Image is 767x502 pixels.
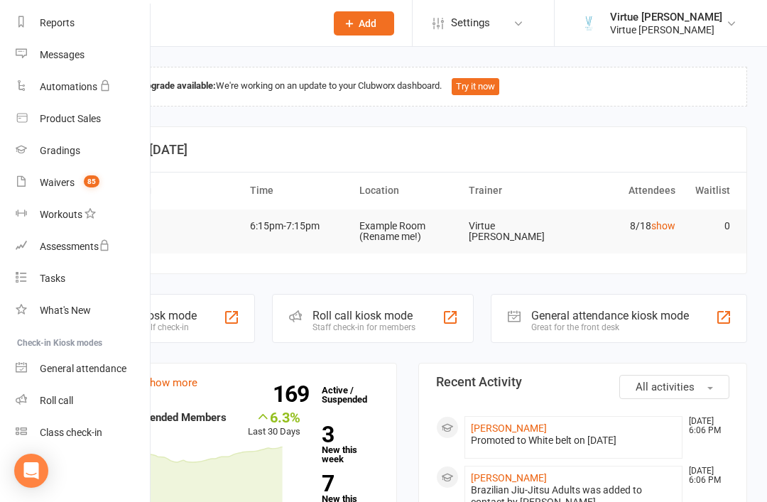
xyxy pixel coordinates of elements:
[16,199,150,231] a: Workouts
[16,353,150,385] a: General attendance kiosk mode
[40,209,82,220] div: Workouts
[619,375,729,399] button: All activities
[322,424,374,445] strong: 3
[359,18,376,29] span: Add
[16,295,150,327] a: What's New
[682,466,729,485] time: [DATE] 6:06 PM
[353,173,462,209] th: Location
[40,145,80,156] div: Gradings
[40,113,101,124] div: Product Sales
[40,427,102,438] div: Class check-in
[16,103,150,135] a: Product Sales
[531,309,689,322] div: General attendance kiosk mode
[322,473,374,494] strong: 7
[68,67,747,107] div: We're working on an update to your Clubworx dashboard.
[16,417,150,449] a: Class kiosk mode
[682,173,736,209] th: Waitlist
[144,376,197,389] a: show more
[353,209,462,254] td: Example Room (Rename me!)
[40,81,97,92] div: Automations
[40,395,73,406] div: Roll call
[682,209,736,243] td: 0
[16,39,150,71] a: Messages
[452,78,499,95] button: Try it now
[109,309,197,322] div: Class kiosk mode
[451,7,490,39] span: Settings
[16,385,150,417] a: Roll call
[84,175,99,187] span: 85
[462,209,572,254] td: Virtue [PERSON_NAME]
[248,409,300,440] div: Last 30 Days
[315,375,377,415] a: 169Active / Suspended
[40,17,75,28] div: Reports
[471,435,676,447] div: Promoted to White belt on [DATE]
[636,381,695,393] span: All activities
[572,209,681,243] td: 8/18
[79,173,244,209] th: Event/Booking
[16,71,150,103] a: Automations
[244,173,353,209] th: Time
[16,7,150,39] a: Reports
[610,11,722,23] div: Virtue [PERSON_NAME]
[85,143,731,157] h3: Coming up [DATE]
[322,424,379,464] a: 3New this week
[575,9,603,38] img: thumb_image1658196043.png
[334,11,394,36] button: Add
[40,363,126,374] div: General attendance
[40,177,75,188] div: Waivers
[86,375,379,389] h3: Members
[84,13,315,33] input: Search...
[651,220,675,231] a: show
[16,231,150,263] a: Assessments
[14,454,48,488] div: Open Intercom Messenger
[531,322,689,332] div: Great for the front desk
[95,80,216,91] strong: Dashboard upgrade available:
[16,135,150,167] a: Gradings
[109,322,197,332] div: Member self check-in
[16,263,150,295] a: Tasks
[40,49,85,60] div: Messages
[86,411,227,424] strong: Active / Suspended Members
[462,173,572,209] th: Trainer
[244,209,353,243] td: 6:15pm-7:15pm
[40,305,91,316] div: What's New
[471,422,547,434] a: [PERSON_NAME]
[610,23,722,36] div: Virtue [PERSON_NAME]
[273,383,315,405] strong: 169
[436,375,729,389] h3: Recent Activity
[16,167,150,199] a: Waivers 85
[312,322,415,332] div: Staff check-in for members
[40,241,110,252] div: Assessments
[682,417,729,435] time: [DATE] 6:06 PM
[248,409,300,425] div: 6.3%
[40,273,65,284] div: Tasks
[572,173,681,209] th: Attendees
[312,309,415,322] div: Roll call kiosk mode
[471,472,547,484] a: [PERSON_NAME]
